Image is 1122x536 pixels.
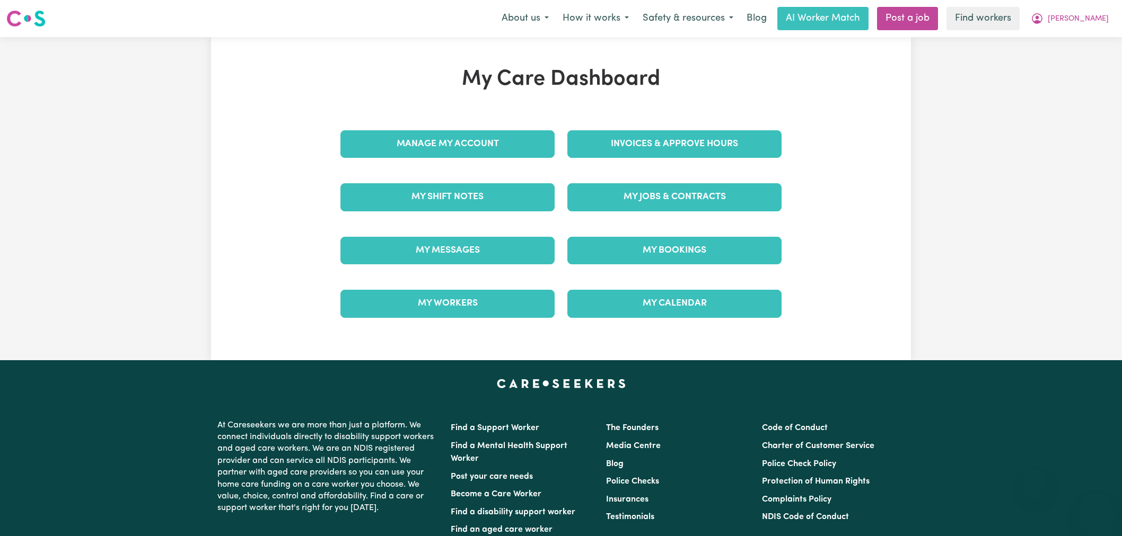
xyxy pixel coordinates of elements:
[497,379,626,388] a: Careseekers home page
[451,442,567,463] a: Find a Mental Health Support Worker
[606,477,659,486] a: Police Checks
[606,424,659,432] a: The Founders
[740,7,773,30] a: Blog
[6,9,46,28] img: Careseekers logo
[636,7,740,30] button: Safety & resources
[762,442,874,450] a: Charter of Customer Service
[451,508,575,516] a: Find a disability support worker
[606,442,661,450] a: Media Centre
[606,513,654,521] a: Testimonials
[762,495,831,504] a: Complaints Policy
[762,460,836,468] a: Police Check Policy
[777,7,869,30] a: AI Worker Match
[762,424,828,432] a: Code of Conduct
[567,130,782,158] a: Invoices & Approve Hours
[606,460,624,468] a: Blog
[606,495,648,504] a: Insurances
[217,415,438,519] p: At Careseekers we are more than just a platform. We connect individuals directly to disability su...
[762,477,870,486] a: Protection of Human Rights
[451,525,553,534] a: Find an aged care worker
[567,237,782,264] a: My Bookings
[495,7,556,30] button: About us
[340,290,555,317] a: My Workers
[762,513,849,521] a: NDIS Code of Conduct
[877,7,938,30] a: Post a job
[340,183,555,211] a: My Shift Notes
[1048,13,1109,25] span: [PERSON_NAME]
[334,67,788,92] h1: My Care Dashboard
[340,237,555,264] a: My Messages
[1024,7,1116,30] button: My Account
[567,183,782,211] a: My Jobs & Contracts
[451,472,533,481] a: Post your care needs
[340,130,555,158] a: Manage My Account
[556,7,636,30] button: How it works
[1024,468,1046,489] iframe: Close message
[1080,494,1114,528] iframe: Button to launch messaging window
[567,290,782,317] a: My Calendar
[451,490,541,498] a: Become a Care Worker
[451,424,539,432] a: Find a Support Worker
[946,7,1020,30] a: Find workers
[6,6,46,31] a: Careseekers logo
